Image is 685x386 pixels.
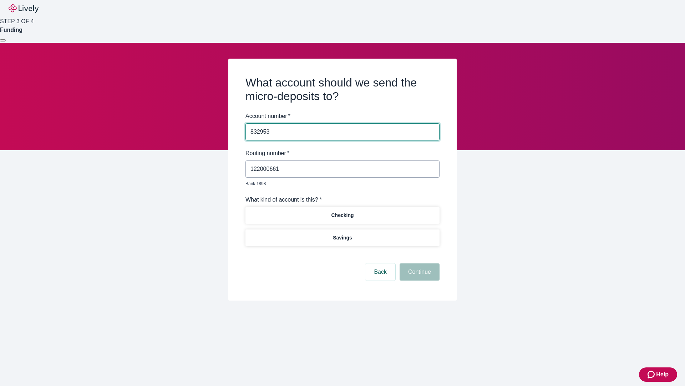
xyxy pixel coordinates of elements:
p: Checking [331,212,354,219]
button: Back [365,263,395,281]
label: Account number [245,112,290,120]
span: Help [656,370,669,379]
label: Routing number [245,149,289,158]
button: Zendesk support iconHelp [639,367,677,382]
button: Checking [245,207,440,224]
img: Lively [9,4,39,13]
p: Savings [333,234,352,242]
button: Savings [245,229,440,246]
p: Bank 1898 [245,180,435,187]
h2: What account should we send the micro-deposits to? [245,76,440,103]
svg: Zendesk support icon [648,370,656,379]
label: What kind of account is this? * [245,196,322,204]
